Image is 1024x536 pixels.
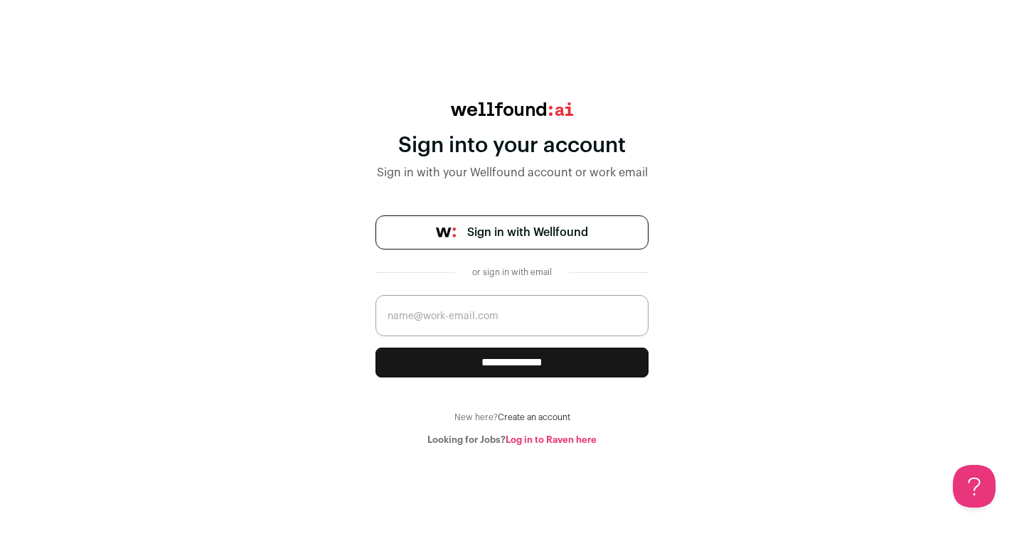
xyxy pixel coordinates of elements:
a: Create an account [498,413,570,422]
div: New here? [375,412,649,423]
img: wellfound-symbol-flush-black-fb3c872781a75f747ccb3a119075da62bfe97bd399995f84a933054e44a575c4.png [436,227,456,237]
span: Sign in with Wellfound [467,224,588,241]
input: name@work-email.com [375,295,649,336]
a: Sign in with Wellfound [375,215,649,250]
img: wellfound:ai [451,102,573,116]
a: Log in to Raven here [506,435,597,444]
div: Looking for Jobs? [375,434,649,446]
div: Sign into your account [375,133,649,159]
iframe: Help Scout Beacon - Open [953,465,996,508]
div: Sign in with your Wellfound account or work email [375,164,649,181]
div: or sign in with email [466,267,558,278]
